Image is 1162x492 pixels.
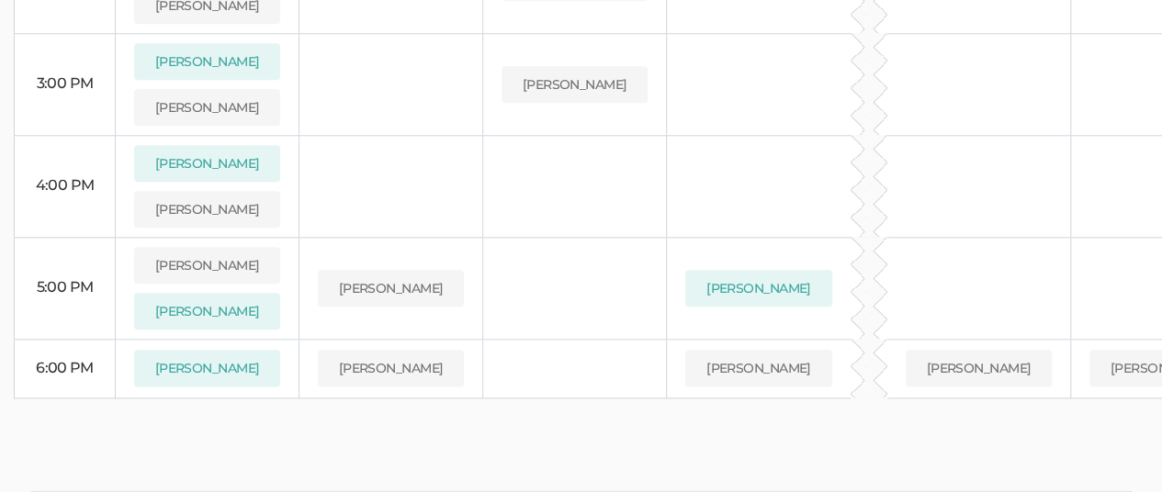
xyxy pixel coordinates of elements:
[502,66,648,103] button: [PERSON_NAME]
[1070,404,1162,492] iframe: Chat Widget
[134,247,280,284] button: [PERSON_NAME]
[685,350,832,386] button: [PERSON_NAME]
[685,270,832,307] button: [PERSON_NAME]
[318,270,464,307] button: [PERSON_NAME]
[134,350,280,386] button: [PERSON_NAME]
[318,350,464,386] button: [PERSON_NAME]
[134,43,280,80] button: [PERSON_NAME]
[33,73,96,95] div: 3:00 PM
[33,175,96,196] div: 4:00 PM
[134,191,280,228] button: [PERSON_NAME]
[134,89,280,126] button: [PERSON_NAME]
[33,358,96,379] div: 6:00 PM
[134,293,280,330] button: [PERSON_NAME]
[33,277,96,298] div: 5:00 PM
[906,350,1053,386] button: [PERSON_NAME]
[134,145,280,182] button: [PERSON_NAME]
